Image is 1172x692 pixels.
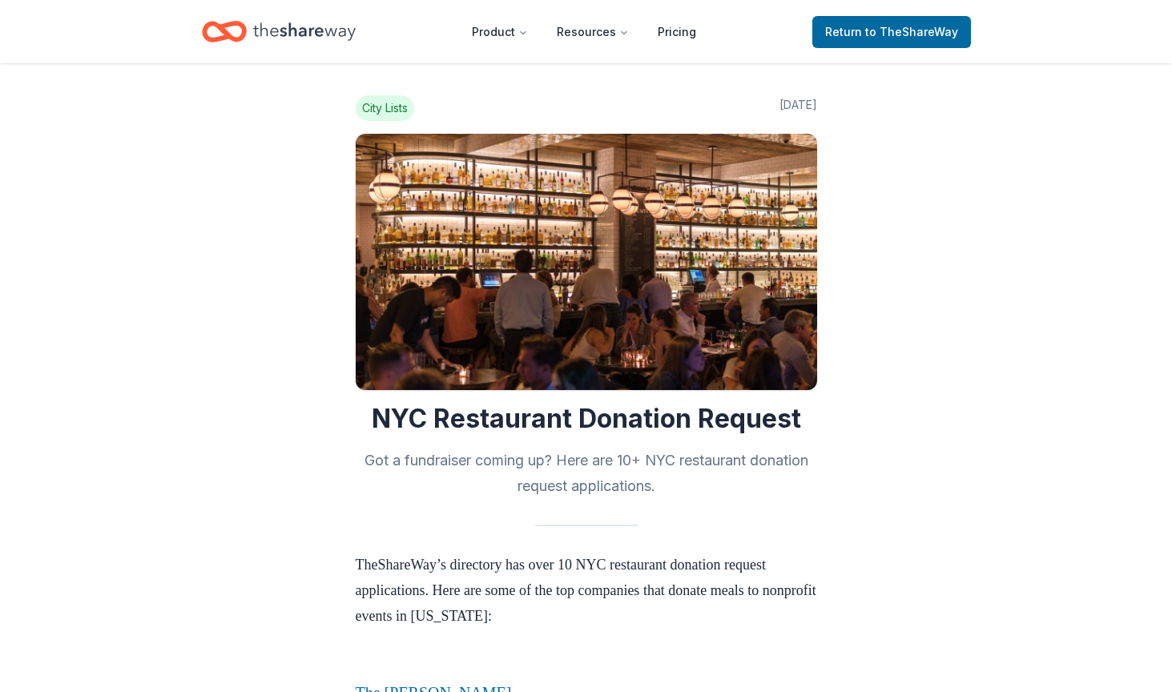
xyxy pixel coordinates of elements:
h1: NYC Restaurant Donation Request [356,403,817,435]
span: City Lists [356,95,414,121]
button: Product [459,16,541,48]
h2: Got a fundraiser coming up? Here are 10+ NYC restaurant donation request applications. [356,448,817,499]
button: Resources [544,16,642,48]
a: Pricing [645,16,709,48]
span: [DATE] [779,95,817,121]
span: to TheShareWay [865,25,958,38]
a: Returnto TheShareWay [812,16,971,48]
p: TheShareWay’s directory has over 10 NYC restaurant donation request applications. Here are some o... [356,552,817,629]
img: Image for NYC Restaurant Donation Request [356,134,817,390]
nav: Main [459,13,709,50]
span: Return [825,22,958,42]
a: Home [202,13,356,50]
